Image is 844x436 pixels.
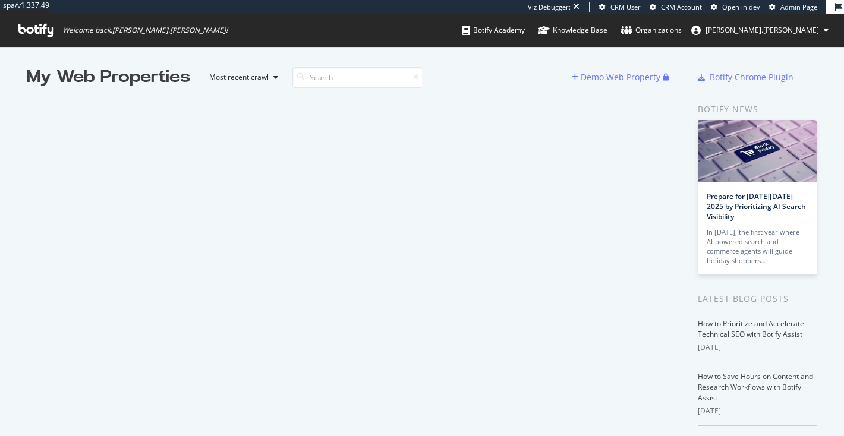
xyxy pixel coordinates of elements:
[462,24,525,36] div: Botify Academy
[62,26,228,35] span: Welcome back, [PERSON_NAME].[PERSON_NAME] !
[706,25,819,35] span: tim.resnik
[698,342,817,353] div: [DATE]
[707,228,808,266] div: In [DATE], the first year where AI-powered search and commerce agents will guide holiday shoppers…
[200,68,283,87] button: Most recent crawl
[698,406,817,416] div: [DATE]
[572,72,663,82] a: Demo Web Property
[710,71,793,83] div: Botify Chrome Plugin
[769,2,817,12] a: Admin Page
[780,2,817,11] span: Admin Page
[292,67,423,88] input: Search
[698,292,817,305] div: Latest Blog Posts
[698,371,813,403] a: How to Save Hours on Content and Research Workflows with Botify Assist
[621,24,682,36] div: Organizations
[722,2,760,11] span: Open in dev
[528,2,571,12] div: Viz Debugger:
[650,2,702,12] a: CRM Account
[698,103,817,116] div: Botify news
[27,65,190,89] div: My Web Properties
[698,71,793,83] a: Botify Chrome Plugin
[711,2,760,12] a: Open in dev
[682,21,838,40] button: [PERSON_NAME].[PERSON_NAME]
[610,2,641,11] span: CRM User
[698,318,804,339] a: How to Prioritize and Accelerate Technical SEO with Botify Assist
[209,74,269,81] div: Most recent crawl
[599,2,641,12] a: CRM User
[698,120,817,182] img: Prepare for Black Friday 2025 by Prioritizing AI Search Visibility
[621,14,682,46] a: Organizations
[538,14,607,46] a: Knowledge Base
[581,71,660,83] div: Demo Web Property
[538,24,607,36] div: Knowledge Base
[661,2,702,11] span: CRM Account
[707,191,806,222] a: Prepare for [DATE][DATE] 2025 by Prioritizing AI Search Visibility
[572,68,663,87] button: Demo Web Property
[462,14,525,46] a: Botify Academy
